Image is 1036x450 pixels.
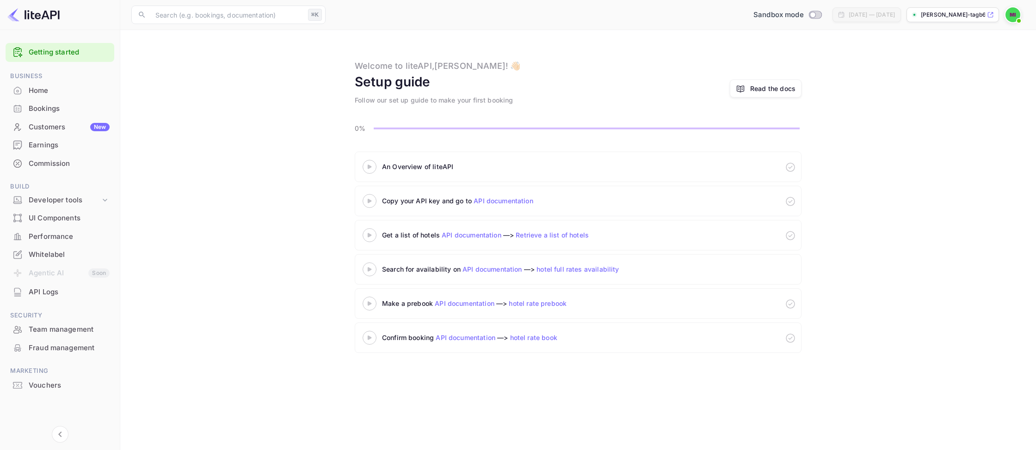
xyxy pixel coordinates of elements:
div: Fraud management [29,343,110,353]
div: Home [29,85,110,96]
img: LiteAPI logo [7,7,60,22]
a: UI Components [6,209,114,226]
div: [DATE] — [DATE] [849,11,895,19]
div: Home [6,82,114,100]
button: Collapse navigation [52,426,68,443]
div: Get a list of hotels —> [382,230,613,240]
div: Switch to Production mode [750,10,825,20]
div: Bookings [29,103,110,114]
a: CustomersNew [6,118,114,135]
div: Vouchers [6,377,114,395]
a: API Logs [6,283,114,300]
div: Make a prebook —> [382,298,613,308]
span: Security [6,310,114,321]
div: Search for availability on —> [382,264,706,274]
div: An Overview of liteAPI [382,162,613,171]
a: Bookings [6,100,114,117]
a: hotel full rates availability [536,265,619,273]
div: Earnings [29,140,110,151]
a: API documentation [435,299,494,307]
a: Read the docs [750,84,795,93]
a: API documentation [474,197,533,205]
div: New [90,123,110,131]
img: mohamed ismail [1005,7,1020,22]
a: Read the docs [730,79,802,97]
a: Team management [6,321,114,338]
a: Commission [6,155,114,172]
div: ⌘K [308,9,322,21]
p: 0% [355,123,371,133]
span: Build [6,182,114,192]
div: Fraud management [6,339,114,357]
a: Getting started [29,47,110,58]
div: Team management [29,324,110,335]
span: Sandbox mode [753,10,804,20]
a: hotel rate prebook [509,299,567,307]
a: Whitelabel [6,246,114,263]
div: Performance [6,228,114,246]
div: Developer tools [6,192,114,208]
a: Vouchers [6,377,114,394]
span: Business [6,71,114,81]
input: Search (e.g. bookings, documentation) [150,6,304,24]
a: Performance [6,228,114,245]
div: API Logs [29,287,110,298]
a: API documentation [462,265,522,273]
a: hotel rate book [510,334,557,341]
div: UI Components [29,213,110,224]
a: API documentation [442,231,501,239]
div: Commission [6,155,114,173]
div: Getting started [6,43,114,62]
div: Performance [29,231,110,242]
div: Customers [29,122,110,133]
div: Follow our set up guide to make your first booking [355,95,513,105]
div: Bookings [6,100,114,118]
div: Whitelabel [29,249,110,260]
a: Retrieve a list of hotels [516,231,589,239]
div: Welcome to liteAPI, [PERSON_NAME] ! 👋🏻 [355,60,520,72]
a: API documentation [436,334,495,341]
div: Setup guide [355,72,431,91]
div: Confirm booking —> [382,333,613,342]
div: Vouchers [29,380,110,391]
div: Copy your API key and go to [382,196,613,206]
a: Fraud management [6,339,114,356]
div: Whitelabel [6,246,114,264]
a: Home [6,82,114,99]
div: Developer tools [29,195,100,206]
a: Earnings [6,136,114,153]
span: Marketing [6,366,114,376]
div: CustomersNew [6,118,114,136]
p: [PERSON_NAME]-tagb6.n... [921,11,985,19]
div: Commission [29,158,110,169]
div: Team management [6,321,114,339]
